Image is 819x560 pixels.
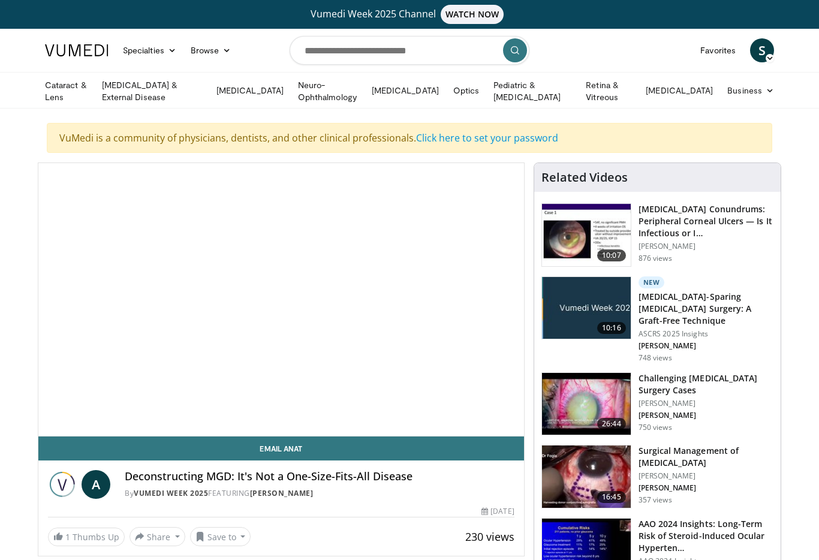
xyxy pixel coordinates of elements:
[541,170,628,185] h4: Related Videos
[38,436,524,460] a: Email Anat
[639,518,773,554] h3: AAO 2024 Insights: Long-Term Risk of Steroid-Induced Ocular Hyperten…
[116,38,183,62] a: Specialties
[486,79,579,103] a: Pediatric & [MEDICAL_DATA]
[541,276,773,363] a: 10:16 New [MEDICAL_DATA]-Sparing [MEDICAL_DATA] Surgery: A Graft-Free Technique ASCRS 2025 Insigh...
[639,203,773,239] h3: [MEDICAL_DATA] Conundrums: Peripheral Corneal Ulcers — Is It Infectious or I…
[639,242,773,251] p: [PERSON_NAME]
[693,38,743,62] a: Favorites
[639,372,773,396] h3: Challenging [MEDICAL_DATA] Surgery Cases
[541,203,773,267] a: 10:07 [MEDICAL_DATA] Conundrums: Peripheral Corneal Ulcers — Is It Infectious or I… [PERSON_NAME]...
[48,470,77,499] img: Vumedi Week 2025
[542,204,631,266] img: 5ede7c1e-2637-46cb-a546-16fd546e0e1e.150x105_q85_crop-smart_upscale.jpg
[130,527,185,546] button: Share
[416,131,558,144] a: Click here to set your password
[639,276,665,288] p: New
[541,445,773,508] a: 16:45 Surgical Management of [MEDICAL_DATA] [PERSON_NAME] [PERSON_NAME] 357 views
[639,329,773,339] p: ASCRS 2025 Insights
[639,341,773,351] p: [PERSON_NAME]
[639,495,672,505] p: 357 views
[750,38,774,62] a: S
[542,445,631,508] img: 7b07ef4f-7000-4ba4-89ad-39d958bbfcae.150x105_q85_crop-smart_upscale.jpg
[48,528,125,546] a: 1 Thumbs Up
[639,79,720,103] a: [MEDICAL_DATA]
[38,163,524,436] video-js: Video Player
[190,527,251,546] button: Save to
[38,79,95,103] a: Cataract & Lens
[542,373,631,435] img: 05a6f048-9eed-46a7-93e1-844e43fc910c.150x105_q85_crop-smart_upscale.jpg
[639,471,773,481] p: [PERSON_NAME]
[639,254,672,263] p: 876 views
[45,44,109,56] img: VuMedi Logo
[597,322,626,334] span: 10:16
[209,79,291,103] a: [MEDICAL_DATA]
[95,79,209,103] a: [MEDICAL_DATA] & External Disease
[720,79,781,103] a: Business
[639,483,773,493] p: [PERSON_NAME]
[65,531,70,543] span: 1
[639,411,773,420] p: [PERSON_NAME]
[541,372,773,436] a: 26:44 Challenging [MEDICAL_DATA] Surgery Cases [PERSON_NAME] [PERSON_NAME] 750 views
[125,470,514,483] h4: Deconstructing MGD: It's Not a One-Size-Fits-All Disease
[82,470,110,499] a: A
[125,488,514,499] div: By FEATURING
[579,79,639,103] a: Retina & Vitreous
[639,353,672,363] p: 748 views
[639,423,672,432] p: 750 views
[47,123,772,153] div: VuMedi is a community of physicians, dentists, and other clinical professionals.
[597,491,626,503] span: 16:45
[639,399,773,408] p: [PERSON_NAME]
[639,291,773,327] h3: [MEDICAL_DATA]-Sparing [MEDICAL_DATA] Surgery: A Graft-Free Technique
[250,488,314,498] a: [PERSON_NAME]
[597,249,626,261] span: 10:07
[639,445,773,469] h3: Surgical Management of [MEDICAL_DATA]
[446,79,486,103] a: Optics
[597,418,626,430] span: 26:44
[134,488,208,498] a: Vumedi Week 2025
[183,38,239,62] a: Browse
[47,5,772,24] a: Vumedi Week 2025 ChannelWATCH NOW
[481,506,514,517] div: [DATE]
[290,36,529,65] input: Search topics, interventions
[441,5,504,24] span: WATCH NOW
[465,529,514,544] span: 230 views
[365,79,446,103] a: [MEDICAL_DATA]
[542,277,631,339] img: e2db3364-8554-489a-9e60-297bee4c90d2.jpg.150x105_q85_crop-smart_upscale.jpg
[291,79,365,103] a: Neuro-Ophthalmology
